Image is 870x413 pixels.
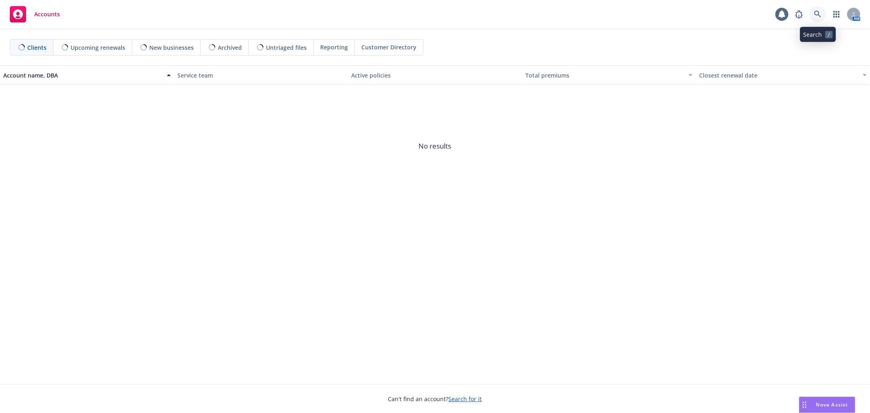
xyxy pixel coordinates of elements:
[177,71,345,80] div: Service team
[810,6,826,22] a: Search
[27,43,46,52] span: Clients
[522,65,696,85] button: Total premiums
[34,11,60,18] span: Accounts
[828,6,845,22] a: Switch app
[218,43,242,52] span: Archived
[449,395,482,403] a: Search for it
[699,71,858,80] div: Closest renewal date
[149,43,194,52] span: New businesses
[174,65,348,85] button: Service team
[3,71,162,80] div: Account name, DBA
[7,3,63,26] a: Accounts
[816,401,848,408] span: Nova Assist
[799,397,810,413] div: Drag to move
[71,43,125,52] span: Upcoming renewals
[320,43,348,51] span: Reporting
[351,71,519,80] div: Active policies
[696,65,870,85] button: Closest renewal date
[791,6,807,22] a: Report a Bug
[361,43,416,51] span: Customer Directory
[799,397,855,413] button: Nova Assist
[348,65,522,85] button: Active policies
[388,395,482,403] span: Can't find an account?
[266,43,307,52] span: Untriaged files
[525,71,684,80] div: Total premiums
